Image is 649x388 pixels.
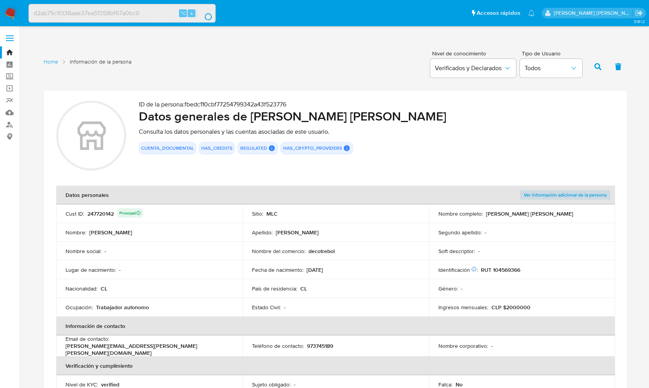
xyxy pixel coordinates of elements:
[522,51,584,56] span: Tipo de Usuario
[520,59,582,78] button: Todos
[525,64,570,72] span: Todos
[435,64,504,72] span: Verificados y Declarados
[635,9,643,17] a: Salir
[197,8,213,19] button: search-icon
[190,9,193,17] span: s
[70,58,131,66] span: Información de la persona
[29,8,215,18] input: Buscar usuario o caso...
[44,58,58,66] a: Home
[477,9,520,17] span: Accesos rápidos
[44,55,131,77] nav: List of pages
[554,9,633,17] p: rene.vale@mercadolibre.com
[432,51,516,56] span: Nivel de conocimiento
[430,59,516,78] button: Verificados y Declarados
[528,10,535,16] a: Notificaciones
[180,9,186,17] span: ⌥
